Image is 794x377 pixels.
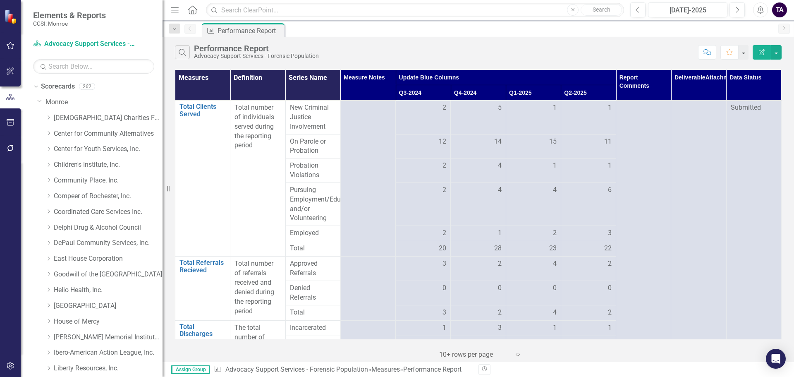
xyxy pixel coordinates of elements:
[498,161,502,170] span: 4
[498,259,502,269] span: 2
[442,339,446,348] span: 1
[451,182,506,226] td: Double-Click to Edit
[451,226,506,241] td: Double-Click to Edit
[54,207,163,217] a: Coordinated Care Services Inc.
[553,283,557,293] span: 0
[206,3,624,17] input: Search ClearPoint...
[179,259,226,274] a: Total Referrals Recieved
[442,103,446,113] span: 2
[285,320,340,336] td: Double-Click to Edit
[561,226,616,241] td: Double-Click to Edit
[285,134,340,158] td: Double-Click to Edit
[604,137,612,146] span: 11
[439,137,446,146] span: 12
[553,259,557,269] span: 4
[230,257,285,320] td: Double-Click to Edit
[561,134,616,158] td: Double-Click to Edit
[179,323,226,338] a: Total Discharges
[79,83,95,90] div: 262
[54,223,163,233] a: Delphi Drug & Alcohol Council
[214,365,472,375] div: » »
[553,185,557,195] span: 4
[234,259,281,316] div: Total number of referrals received and denied during the reporting period
[33,20,106,27] small: CCSI: Monroe
[290,323,336,333] span: Incarcerated
[285,257,340,281] td: Double-Click to Edit
[371,365,400,373] a: Measures
[442,323,446,333] span: 1
[54,176,163,185] a: Community Place, Inc.
[396,158,451,183] td: Double-Click to Edit
[396,182,451,226] td: Double-Click to Edit
[608,283,612,293] span: 0
[451,134,506,158] td: Double-Click to Edit
[442,259,446,269] span: 3
[506,281,561,305] td: Double-Click to Edit
[608,323,612,333] span: 1
[553,161,557,170] span: 1
[194,44,319,53] div: Performance Report
[396,320,451,336] td: Double-Click to Edit
[54,348,163,358] a: Ibero-American Action League, Inc.
[549,137,557,146] span: 15
[54,270,163,279] a: Goodwill of the [GEOGRAPHIC_DATA]
[772,2,787,17] div: TA
[33,59,154,74] input: Search Below...
[54,238,163,248] a: DePaul Community Services, lnc.
[442,308,446,317] span: 3
[506,320,561,336] td: Double-Click to Edit
[498,283,502,293] span: 0
[451,320,506,336] td: Double-Click to Edit
[608,161,612,170] span: 1
[218,26,282,36] div: Performance Report
[4,10,19,24] img: ClearPoint Strategy
[54,254,163,264] a: East House Corporation
[498,339,502,348] span: 0
[442,283,446,293] span: 0
[290,244,336,253] span: Total
[396,257,451,281] td: Double-Click to Edit
[608,308,612,317] span: 2
[604,244,612,253] span: 22
[561,320,616,336] td: Double-Click to Edit
[451,158,506,183] td: Double-Click to Edit
[54,144,163,154] a: Center for Youth Services, Inc.
[290,137,336,156] span: On Parole or Probation
[285,101,340,134] td: Double-Click to Edit
[553,228,557,238] span: 2
[561,158,616,183] td: Double-Click to Edit
[494,137,502,146] span: 14
[506,226,561,241] td: Double-Click to Edit
[234,103,281,150] p: Total number of individuals served during the reporting period
[54,286,163,295] a: Helio Health, Inc.
[608,185,612,195] span: 6
[290,103,336,132] span: New Criminal Justice Involvement
[506,101,561,134] td: Double-Click to Edit
[175,257,230,320] td: Double-Click to Edit Right Click for Context Menu
[230,101,285,257] td: Double-Click to Edit
[54,192,163,201] a: Compeer of Rochester, Inc.
[285,281,340,305] td: Double-Click to Edit
[41,82,75,91] a: Scorecards
[494,244,502,253] span: 28
[33,10,106,20] span: Elements & Reports
[290,308,336,317] span: Total
[290,339,336,376] span: Successfully Discharged to Lower Level of Care
[179,103,226,118] a: Total Clients Served
[396,101,451,134] td: Double-Click to Edit
[290,259,336,278] span: Approved Referrals
[498,228,502,238] span: 1
[285,182,340,226] td: Double-Click to Edit
[451,257,506,281] td: Double-Click to Edit
[45,98,163,107] a: Monroe
[766,349,786,369] div: Open Intercom Messenger
[451,281,506,305] td: Double-Click to Edit
[498,103,502,113] span: 5
[290,228,336,238] span: Employed
[290,283,336,303] span: Denied Referrals
[608,339,612,348] span: 0
[439,244,446,253] span: 20
[498,323,502,333] span: 3
[396,226,451,241] td: Double-Click to Edit
[290,185,336,223] span: Pursuing Employment/Education and/or Volunteering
